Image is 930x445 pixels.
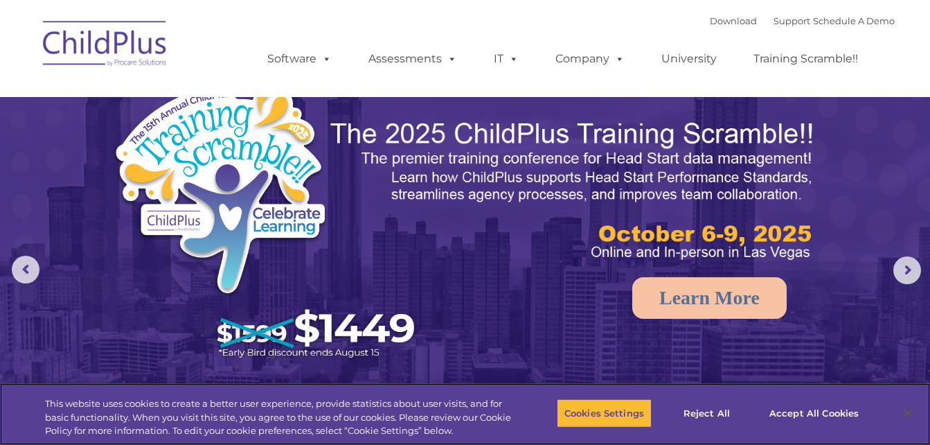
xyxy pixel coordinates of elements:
[542,45,638,73] a: Company
[36,11,175,80] img: ChildPlus by Procare Solutions
[253,45,346,73] a: Software
[557,399,652,428] button: Cookies Settings
[893,398,923,428] button: Close
[813,15,895,26] a: Schedule A Demo
[647,45,731,73] a: University
[193,148,251,159] span: Phone number
[740,45,872,73] a: Training Scramble!!
[710,15,757,26] a: Download
[480,45,533,73] a: IT
[632,277,787,319] a: Learn More
[45,397,512,438] div: This website uses cookies to create a better user experience, provide statistics about user visit...
[773,15,810,26] a: Support
[710,15,895,26] font: |
[355,45,471,73] a: Assessments
[193,91,235,102] span: Last name
[663,399,750,428] button: Reject All
[762,399,866,428] button: Accept All Cookies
